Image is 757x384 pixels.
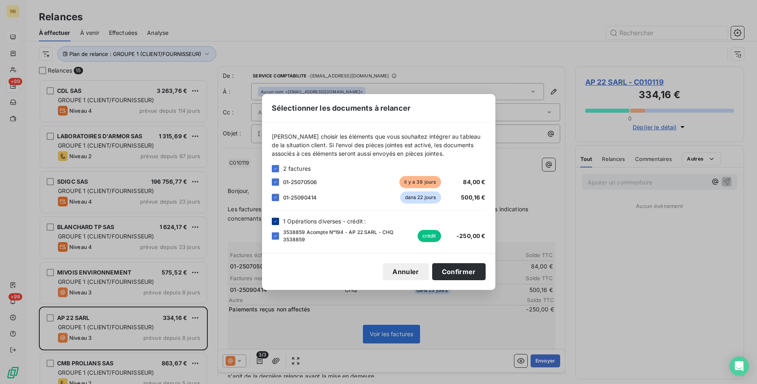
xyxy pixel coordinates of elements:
span: 2 factures [283,164,311,173]
span: crédit [418,230,441,242]
span: 500,16 € [461,194,485,201]
span: il y a 39 jours [399,176,441,188]
span: 01-25070506 [283,179,317,185]
span: -250,00 € [456,232,485,239]
button: Annuler [383,263,429,280]
span: 1 Opérations diverses - crédit : [283,217,366,225]
span: Sélectionner les documents à relancer [272,103,411,114]
div: Open Intercom Messenger [729,356,749,376]
span: 3538859 Acompte N°194 - AP 22 SARL - CHQ 3538859 [283,229,414,243]
span: 01-25090414 [283,194,317,201]
span: 84,00 € [463,178,485,185]
span: [PERSON_NAME] choisir les éléments que vous souhaitez intégrer au tableau de la situation client.... [272,132,486,158]
span: dans 22 jours [400,191,441,204]
button: Confirmer [432,263,486,280]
